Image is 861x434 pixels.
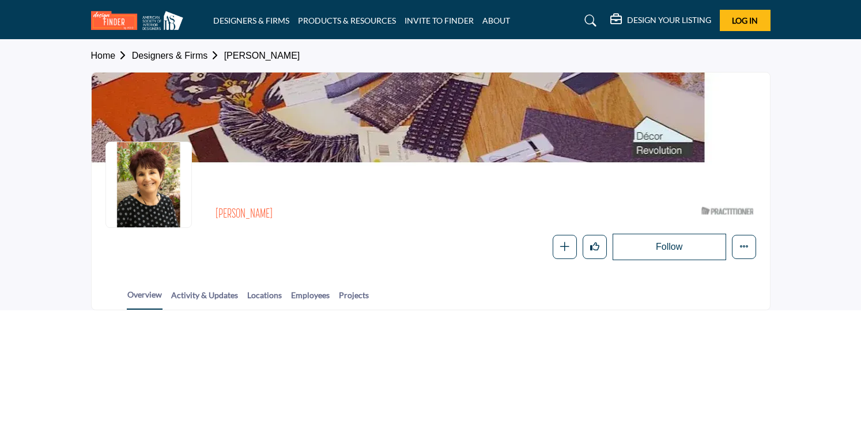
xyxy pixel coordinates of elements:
button: Like [583,235,607,259]
div: DESIGN YOUR LISTING [610,14,711,28]
a: Employees [290,289,330,309]
a: ABOUT [482,16,510,25]
a: DESIGNERS & FIRMS [213,16,289,25]
h2: [PERSON_NAME] [216,207,533,222]
a: INVITE TO FINDER [405,16,474,25]
a: Activity & Updates [171,289,239,309]
a: PRODUCTS & RESOURCES [298,16,396,25]
button: More details [732,235,756,259]
a: Search [573,12,604,30]
a: Overview [127,288,163,310]
h5: DESIGN YOUR LISTING [627,15,711,25]
a: Locations [247,289,282,309]
a: Designers & Firms [132,51,224,60]
button: Log In [720,10,771,31]
a: Home [91,51,132,60]
span: Log In [732,16,758,25]
a: Projects [338,289,369,309]
img: ASID Qualified Practitioners [701,204,753,218]
img: site Logo [91,11,189,30]
button: Follow [613,234,726,260]
a: [PERSON_NAME] [224,51,300,60]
